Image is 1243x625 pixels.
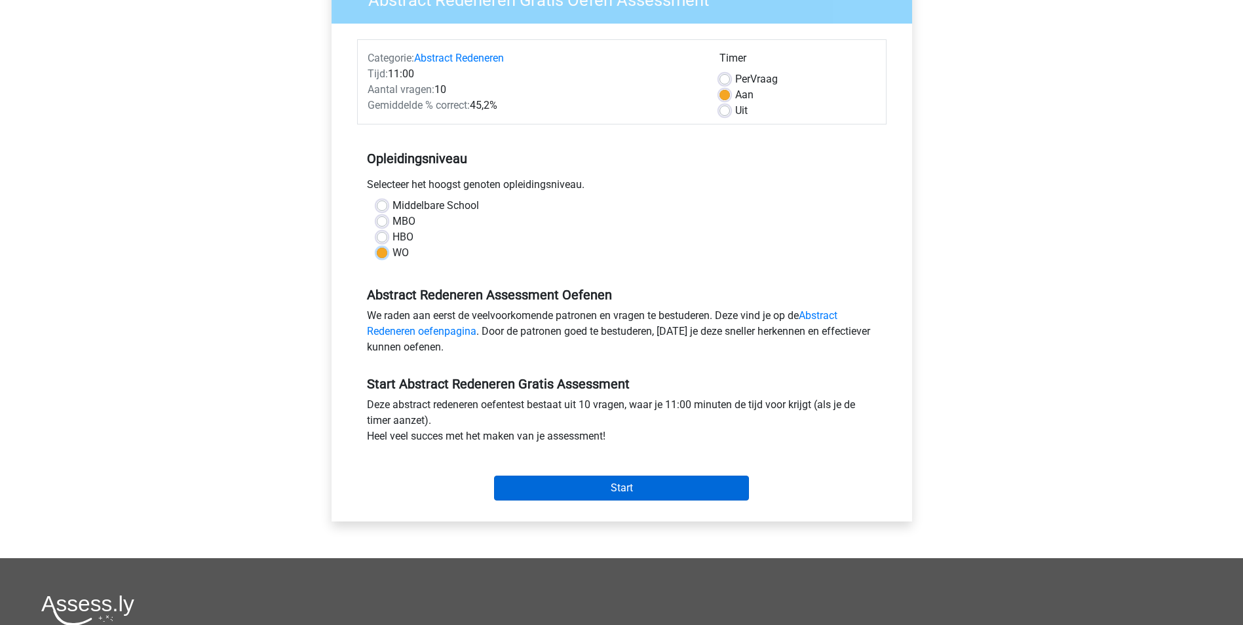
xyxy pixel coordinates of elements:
[358,98,710,113] div: 45,2%
[735,87,754,103] label: Aan
[358,82,710,98] div: 10
[357,308,887,360] div: We raden aan eerst de veelvoorkomende patronen en vragen te bestuderen. Deze vind je op de . Door...
[735,71,778,87] label: Vraag
[392,198,479,214] label: Middelbare School
[494,476,749,501] input: Start
[368,67,388,80] span: Tijd:
[367,376,877,392] h5: Start Abstract Redeneren Gratis Assessment
[735,73,750,85] span: Per
[358,66,710,82] div: 11:00
[719,50,876,71] div: Timer
[368,99,470,111] span: Gemiddelde % correct:
[367,287,877,303] h5: Abstract Redeneren Assessment Oefenen
[392,229,413,245] label: HBO
[392,214,415,229] label: MBO
[368,52,414,64] span: Categorie:
[368,83,434,96] span: Aantal vragen:
[392,245,409,261] label: WO
[367,145,877,172] h5: Opleidingsniveau
[357,397,887,449] div: Deze abstract redeneren oefentest bestaat uit 10 vragen, waar je 11:00 minuten de tijd voor krijg...
[735,103,748,119] label: Uit
[357,177,887,198] div: Selecteer het hoogst genoten opleidingsniveau.
[414,52,504,64] a: Abstract Redeneren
